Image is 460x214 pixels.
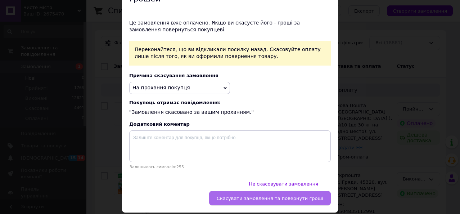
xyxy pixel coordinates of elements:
div: "Замовлення скасовано за вашим проханням." [129,100,331,116]
span: Не скасовувати замовлення [249,181,318,187]
button: Не скасовувати замовлення [241,177,326,191]
div: Переконайтеся, що ви відкликали посилку назад. Скасовуйте оплату лише після того, як ви оформили ... [129,41,331,66]
div: Це замовлення вже оплачено. Якщо ви скасуєте його - гроші за замовлення повернуться покупцеві. [129,19,331,34]
span: Скасувати замовлення та повернути гроші [217,196,323,201]
span: Покупець отримає повідомлення: [129,100,331,105]
button: Скасувати замовлення та повернути гроші [209,191,331,205]
div: Причина скасування замовлення [129,73,331,78]
span: На прохання покупця [132,85,190,90]
div: Додатковий коментар [129,121,331,127]
div: Залишилось символів: 255 [129,165,331,169]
